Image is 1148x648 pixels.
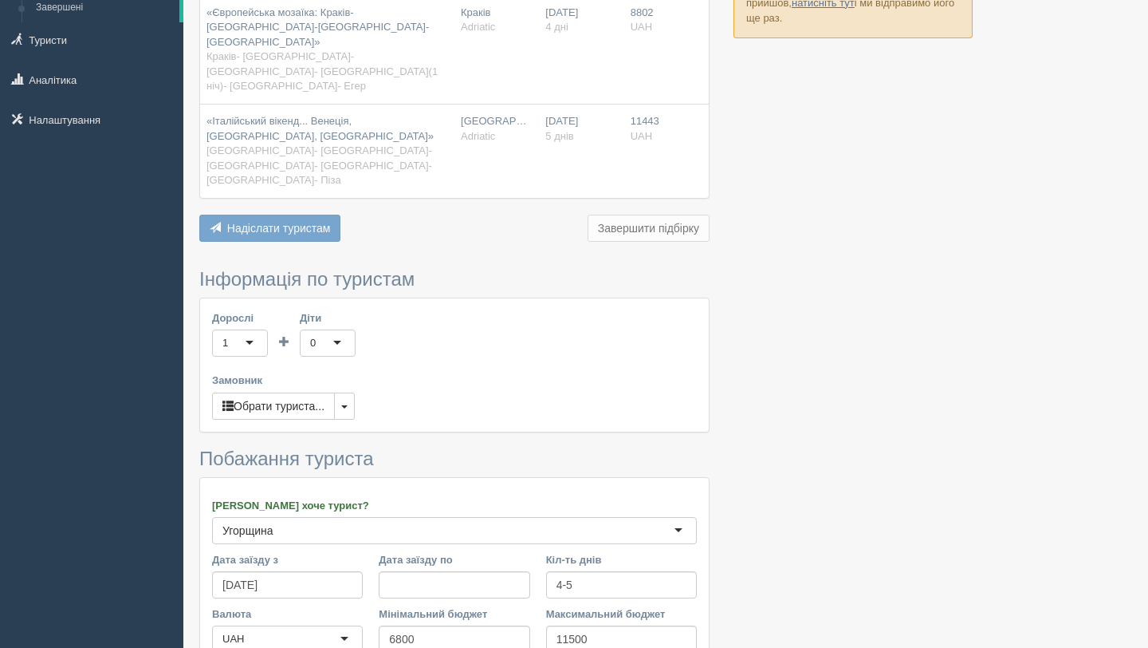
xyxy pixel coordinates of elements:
[206,115,434,142] span: «Італійський вікенд... Венеція, [GEOGRAPHIC_DATA], [GEOGRAPHIC_DATA]»
[206,50,438,92] span: Краків- [GEOGRAPHIC_DATA]- [GEOGRAPHIC_DATA]- [GEOGRAPHIC_DATA](1 ніч)- [GEOGRAPHIC_DATA]- Егер
[212,310,268,326] label: Дорослі
[222,335,228,351] div: 1
[454,105,539,198] td: [GEOGRAPHIC_DATA]
[222,631,244,647] div: UAH
[631,6,654,18] span: 8802
[631,115,659,127] span: 11443
[212,373,697,388] label: Замовник
[545,21,568,33] span: 4 дні
[379,607,529,622] label: Мінімальний бюджет
[206,144,432,186] span: [GEOGRAPHIC_DATA]- [GEOGRAPHIC_DATA]- [GEOGRAPHIC_DATA]- [GEOGRAPHIC_DATA]- [GEOGRAPHIC_DATA]- Піза
[199,215,340,242] button: Надіслати туристам
[545,130,573,142] span: 5 днів
[588,215,710,242] button: Завершити підбірку
[206,6,429,48] span: «Європейська мозаїка: Краків-[GEOGRAPHIC_DATA]-[GEOGRAPHIC_DATA]-[GEOGRAPHIC_DATA]»
[461,21,495,33] span: Adriatic
[631,21,652,33] span: UAH
[212,498,697,513] label: [PERSON_NAME] хоче турист?
[199,269,710,290] h3: Інформація по туристам
[379,552,529,567] label: Дата заїзду по
[546,571,697,599] input: 7-10 або 7,10,14
[546,552,697,567] label: Кіл-ть днів
[310,335,316,351] div: 0
[300,310,356,326] label: Діти
[227,222,331,235] span: Надіслати туристам
[212,393,335,420] button: Обрати туриста...
[199,448,374,469] span: Побажання туриста
[546,607,697,622] label: Максимальний бюджет
[222,523,273,539] div: Угорщина
[212,607,363,622] label: Валюта
[539,105,623,198] td: [DATE]
[631,130,652,142] span: UAH
[461,130,495,142] span: Adriatic
[212,552,363,567] label: Дата заїзду з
